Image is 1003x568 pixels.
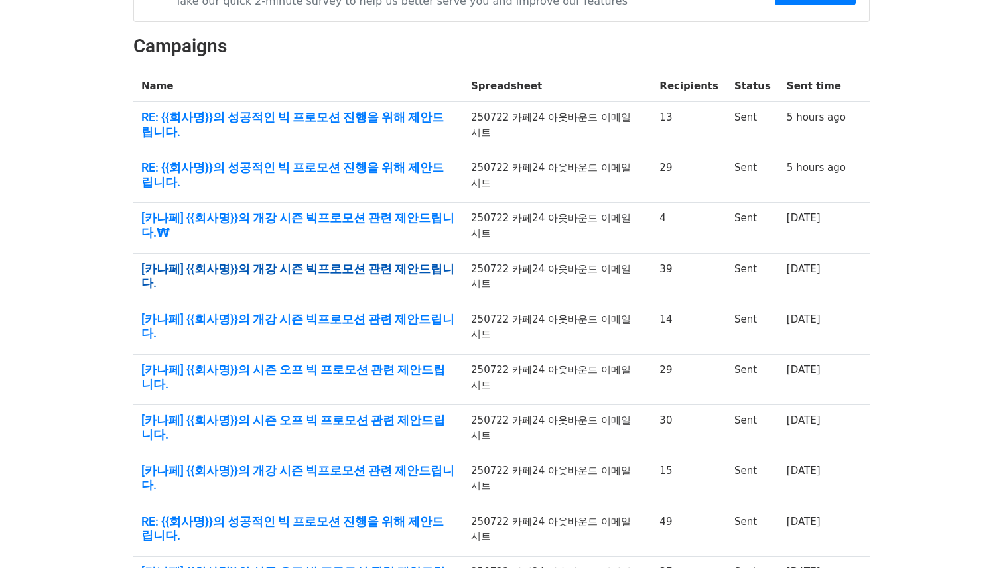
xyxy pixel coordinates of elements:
td: 250722 카페24 아웃바운드 이메일 시트 [463,355,651,405]
td: 13 [651,102,726,152]
td: Sent [726,405,779,455]
td: 250722 카페24 아웃바운드 이메일 시트 [463,203,651,253]
td: 250722 카페24 아웃바운드 이메일 시트 [463,253,651,304]
td: 250722 카페24 아웃바운드 이메일 시트 [463,152,651,203]
a: [DATE] [787,263,821,275]
a: [DATE] [787,465,821,477]
td: 30 [651,405,726,455]
th: Name [133,71,463,102]
td: Sent [726,253,779,304]
td: 4 [651,203,726,253]
a: [DATE] [787,212,821,224]
th: Spreadsheet [463,71,651,102]
a: [카나페] {{회사명}}의 개강 시즌 빅프로모션 관련 제안드립니다. [141,463,455,492]
td: 250722 카페24 아웃바운드 이메일 시트 [463,405,651,455]
td: 49 [651,506,726,556]
a: RE: {{회사명}}의 성공적인 빅 프로모션 진행을 위해 제안드립니다. [141,110,455,139]
a: RE: {{회사명}}의 성공적인 빅 프로모션 진행을 위해 제안드립니다. [141,160,455,189]
a: 5 hours ago [787,111,846,123]
a: RE: {{회사명}}의 성공적인 빅 프로모션 진행을 위해 제안드립니다. [141,514,455,543]
a: [DATE] [787,516,821,528]
td: 250722 카페24 아웃바운드 이메일 시트 [463,102,651,152]
td: 250722 카페24 아웃바운드 이메일 시트 [463,304,651,354]
a: 5 hours ago [787,162,846,174]
h2: Campaigns [133,35,870,58]
a: [카나페] {{회사명}}의 개강 시즌 빅프로모션 관련 제안드립니다. [141,262,455,290]
td: 250722 카페24 아웃바운드 이메일 시트 [463,455,651,506]
a: [카나페] {{회사명}}의 개강 시즌 빅프로모션 관련 제안드립니다. [141,312,455,341]
a: [카나페] {{회사명}}의 시즌 오프 빅 프로모션 관련 제안드립니다. [141,363,455,391]
a: [DATE] [787,414,821,426]
td: Sent [726,102,779,152]
a: [카나페] {{회사명}}의 개강 시즌 빅프로모션 관련 제안드립니다.₩ [141,211,455,239]
th: Recipients [651,71,726,102]
td: Sent [726,506,779,556]
a: [DATE] [787,364,821,376]
td: 39 [651,253,726,304]
td: Sent [726,455,779,506]
td: Sent [726,152,779,203]
th: Status [726,71,779,102]
td: 29 [651,355,726,405]
td: 14 [651,304,726,354]
th: Sent time [779,71,854,102]
td: 15 [651,455,726,506]
a: [DATE] [787,313,821,325]
td: 250722 카페24 아웃바운드 이메일 시트 [463,506,651,556]
td: Sent [726,304,779,354]
td: Sent [726,203,779,253]
a: [카나페] {{회사명}}의 시즌 오프 빅 프로모션 관련 제안드립니다. [141,413,455,441]
td: Sent [726,355,779,405]
td: 29 [651,152,726,203]
iframe: Chat Widget [937,504,1003,568]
